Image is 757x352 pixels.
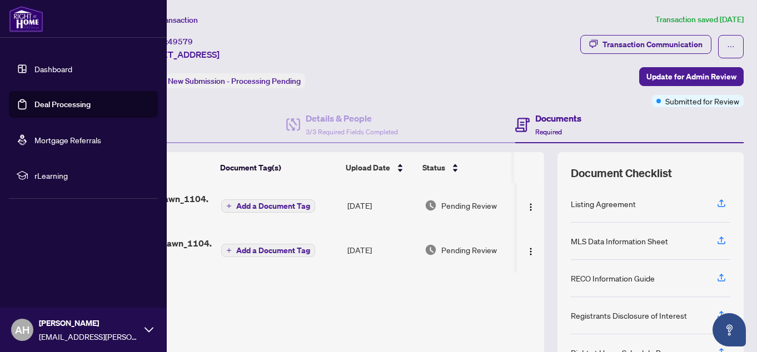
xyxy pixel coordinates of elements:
span: 49579 [168,37,193,47]
div: RECO Information Guide [571,272,655,284]
span: [STREET_ADDRESS] [138,48,220,61]
span: View Transaction [138,15,198,25]
button: Add a Document Tag [221,199,315,213]
a: Dashboard [34,64,72,74]
span: ellipsis [727,43,735,51]
span: Submitted for Review [665,95,739,107]
div: Listing Agreement [571,198,636,210]
button: Update for Admin Review [639,67,744,86]
h4: Details & People [306,112,398,125]
div: Transaction Communication [602,36,703,53]
span: Pending Review [441,244,497,256]
td: [DATE] [343,183,420,228]
img: Document Status [425,199,437,212]
button: Logo [522,241,540,259]
button: Transaction Communication [580,35,711,54]
div: Status: [138,73,305,88]
span: Update for Admin Review [646,68,736,86]
span: [PERSON_NAME] [39,317,139,329]
article: Transaction saved [DATE] [655,13,744,26]
span: Document Checklist [571,165,672,181]
a: Deal Processing [34,99,91,109]
span: [EMAIL_ADDRESS][PERSON_NAME][DOMAIN_NAME] [39,330,139,343]
span: plus [226,248,232,253]
td: [DATE] [343,228,420,272]
a: Mortgage Referrals [34,135,101,145]
img: logo [9,6,43,32]
button: Logo [522,197,540,214]
span: 3/3 Required Fields Completed [306,128,398,136]
span: rLearning [34,169,150,182]
span: Pending Review [441,199,497,212]
th: Status [418,152,514,183]
th: Upload Date [341,152,418,183]
h4: Documents [535,112,581,125]
span: Add a Document Tag [236,247,310,254]
span: New Submission - Processing Pending [168,76,301,86]
span: Required [535,128,562,136]
button: Add a Document Tag [221,243,315,258]
span: plus [226,203,232,209]
div: MLS Data Information Sheet [571,235,668,247]
button: Add a Document Tag [221,244,315,257]
div: Registrants Disclosure of Interest [571,309,687,321]
img: Document Status [425,244,437,256]
span: Add a Document Tag [236,202,310,210]
img: Logo [526,203,535,212]
th: Document Tag(s) [216,152,341,183]
button: Open asap [713,313,746,346]
img: Logo [526,247,535,256]
span: Status [422,162,445,174]
span: Upload Date [346,162,390,174]
span: AH [15,322,29,338]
